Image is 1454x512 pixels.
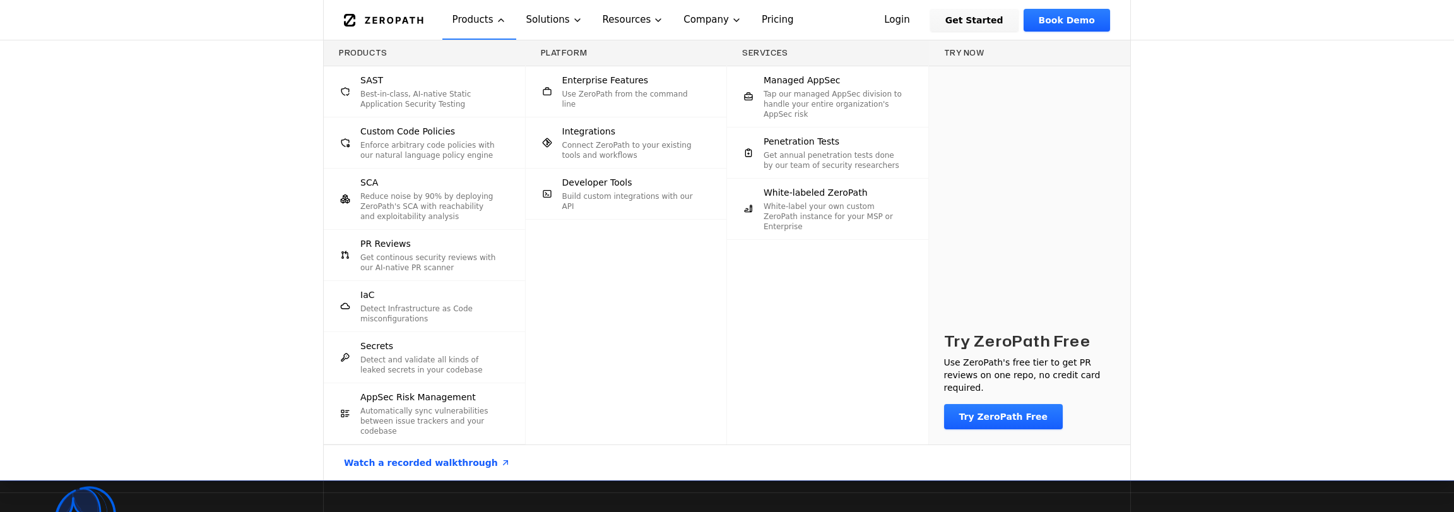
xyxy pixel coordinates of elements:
[930,9,1019,32] a: Get Started
[324,117,525,168] a: Custom Code PoliciesEnforce arbitrary code policies with our natural language policy engine
[727,179,928,239] a: White-labeled ZeroPathWhite-label your own custom ZeroPath instance for your MSP or Enterprise
[324,281,525,331] a: IaCDetect Infrastructure as Code misconfigurations
[727,66,928,127] a: Managed AppSecTap our managed AppSec division to handle your entire organization's AppSec risk
[764,89,903,119] p: Tap our managed AppSec division to handle your entire organization's AppSec risk
[526,66,727,117] a: Enterprise FeaturesUse ZeroPath from the command line
[360,289,374,301] span: IaC
[360,391,476,403] span: AppSec Risk Management
[360,140,500,160] p: Enforce arbitrary code policies with our natural language policy engine
[764,150,903,170] p: Get annual penetration tests done by our team of security researchers
[562,89,702,109] p: Use ZeroPath from the command line
[727,128,928,178] a: Penetration TestsGet annual penetration tests done by our team of security researchers
[562,125,615,138] span: Integrations
[764,186,868,199] span: White-labeled ZeroPath
[562,176,632,189] span: Developer Tools
[339,48,510,58] h3: Products
[324,230,525,280] a: PR ReviewsGet continous security reviews with our AI-native PR scanner
[764,135,839,148] span: Penetration Tests
[764,201,903,232] p: White-label your own custom ZeroPath instance for your MSP or Enterprise
[360,191,500,222] p: Reduce noise by 90% by deploying ZeroPath's SCA with reachability and exploitability analysis
[360,406,500,436] p: Automatically sync vulnerabilities between issue trackers and your codebase
[869,9,925,32] a: Login
[360,304,500,324] p: Detect Infrastructure as Code misconfigurations
[360,253,500,273] p: Get continous security reviews with our AI-native PR scanner
[944,48,1116,58] h3: Try now
[944,356,1116,394] p: Use ZeroPath's free tier to get PR reviews on one repo, no credit card required.
[360,176,378,189] span: SCA
[562,191,702,211] p: Build custom integrations with our API
[742,48,913,58] h3: Services
[329,445,526,480] a: Watch a recorded walkthrough
[360,89,500,109] p: Best-in-class, AI-native Static Application Security Testing
[324,332,525,383] a: SecretsDetect and validate all kinds of leaked secrets in your codebase
[526,117,727,168] a: IntegrationsConnect ZeroPath to your existing tools and workflows
[360,125,455,138] span: Custom Code Policies
[324,383,525,444] a: AppSec Risk ManagementAutomatically sync vulnerabilities between issue trackers and your codebase
[360,74,383,86] span: SAST
[944,331,1090,351] h3: Try ZeroPath Free
[562,74,649,86] span: Enterprise Features
[526,169,727,219] a: Developer ToolsBuild custom integrations with our API
[360,340,393,352] span: Secrets
[324,66,525,117] a: SASTBest-in-class, AI-native Static Application Security Testing
[944,404,1063,429] a: Try ZeroPath Free
[324,169,525,229] a: SCAReduce noise by 90% by deploying ZeroPath's SCA with reachability and exploitability analysis
[764,74,841,86] span: Managed AppSec
[360,355,500,375] p: Detect and validate all kinds of leaked secrets in your codebase
[1024,9,1110,32] a: Book Demo
[562,140,702,160] p: Connect ZeroPath to your existing tools and workflows
[541,48,712,58] h3: Platform
[360,237,411,250] span: PR Reviews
